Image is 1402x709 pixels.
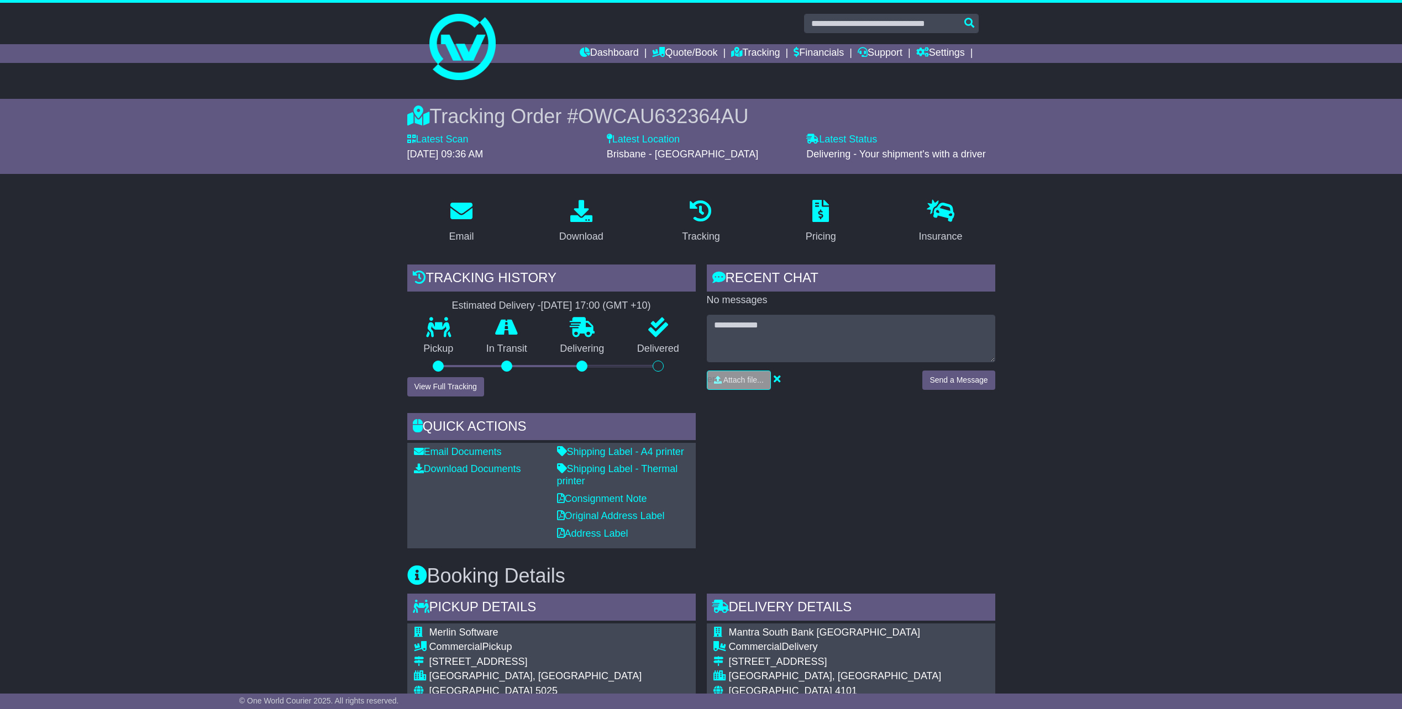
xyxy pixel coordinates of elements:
[407,300,696,312] div: Estimated Delivery -
[682,229,720,244] div: Tracking
[652,44,717,63] a: Quote/Book
[442,196,481,248] a: Email
[239,696,399,705] span: © One World Courier 2025. All rights reserved.
[794,44,844,63] a: Financials
[707,594,995,623] div: Delivery Details
[578,105,748,128] span: OWCAU632364AU
[580,44,639,63] a: Dashboard
[731,44,780,63] a: Tracking
[729,685,832,696] span: [GEOGRAPHIC_DATA]
[407,104,995,128] div: Tracking Order #
[557,528,628,539] a: Address Label
[407,264,696,294] div: Tracking history
[429,656,642,668] div: [STREET_ADDRESS]
[729,627,920,638] span: Mantra South Bank [GEOGRAPHIC_DATA]
[407,134,469,146] label: Latest Scan
[729,670,979,682] div: [GEOGRAPHIC_DATA], [GEOGRAPHIC_DATA]
[557,493,647,504] a: Consignment Note
[407,413,696,443] div: Quick Actions
[429,670,642,682] div: [GEOGRAPHIC_DATA], [GEOGRAPHIC_DATA]
[407,565,995,587] h3: Booking Details
[414,446,502,457] a: Email Documents
[799,196,843,248] a: Pricing
[707,264,995,294] div: RECENT CHAT
[407,343,470,355] p: Pickup
[544,343,621,355] p: Delivering
[912,196,970,248] a: Insurance
[729,641,782,652] span: Commercial
[835,685,857,696] span: 4101
[429,641,642,653] div: Pickup
[707,294,995,306] p: No messages
[557,463,678,486] a: Shipping Label - Thermal printer
[806,149,986,160] span: Delivering - Your shipment's with a driver
[407,594,696,623] div: Pickup Details
[916,44,965,63] a: Settings
[557,446,684,457] a: Shipping Label - A4 printer
[729,641,979,653] div: Delivery
[806,229,836,244] div: Pricing
[449,229,474,244] div: Email
[429,641,482,652] span: Commercial
[414,463,521,474] a: Download Documents
[552,196,611,248] a: Download
[675,196,727,248] a: Tracking
[407,377,484,396] button: View Full Tracking
[407,149,484,160] span: [DATE] 09:36 AM
[806,134,877,146] label: Latest Status
[429,627,498,638] span: Merlin Software
[559,229,603,244] div: Download
[535,685,558,696] span: 5025
[729,656,979,668] div: [STREET_ADDRESS]
[607,149,758,160] span: Brisbane - [GEOGRAPHIC_DATA]
[607,134,680,146] label: Latest Location
[557,510,665,521] a: Original Address Label
[922,371,995,390] button: Send a Message
[429,685,533,696] span: [GEOGRAPHIC_DATA]
[541,300,651,312] div: [DATE] 17:00 (GMT +10)
[470,343,544,355] p: In Transit
[621,343,696,355] p: Delivered
[919,229,963,244] div: Insurance
[858,44,902,63] a: Support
